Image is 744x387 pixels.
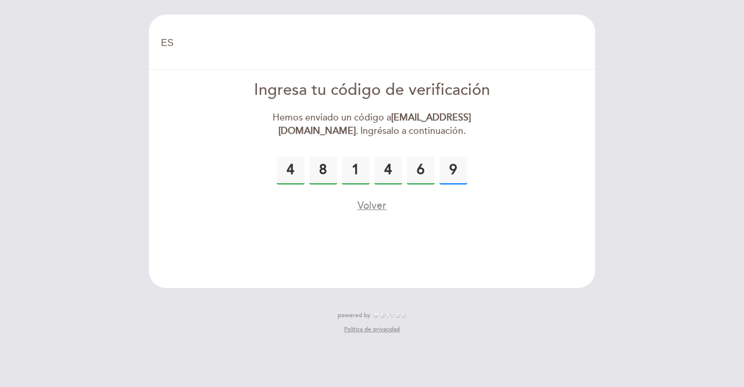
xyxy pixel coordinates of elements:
[344,325,400,333] a: Política de privacidad
[374,157,402,184] input: 0
[309,157,337,184] input: 0
[338,311,406,319] a: powered by
[239,111,506,138] div: Hemos enviado un código a . Ingrésalo a continuación.
[373,313,406,318] img: MEITRE
[439,157,467,184] input: 0
[407,157,435,184] input: 0
[277,157,305,184] input: 0
[338,311,370,319] span: powered by
[357,198,387,213] button: Volver
[342,157,370,184] input: 0
[239,79,506,102] div: Ingresa tu código de verificación
[278,112,471,137] strong: [EMAIL_ADDRESS][DOMAIN_NAME]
